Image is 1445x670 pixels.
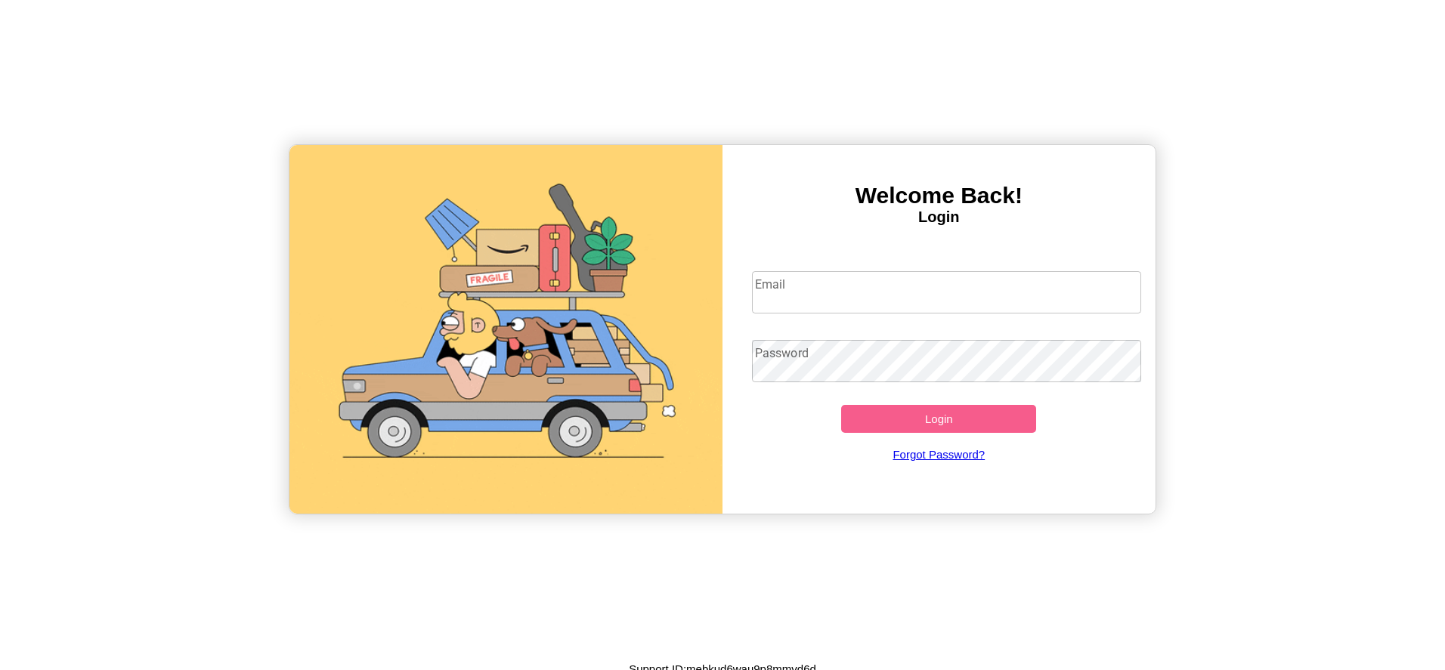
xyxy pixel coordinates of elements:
[722,183,1156,208] h3: Welcome Back!
[744,433,1134,476] a: Forgot Password?
[289,145,722,514] img: gif
[841,405,1036,433] button: Login
[722,208,1156,226] h4: Login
